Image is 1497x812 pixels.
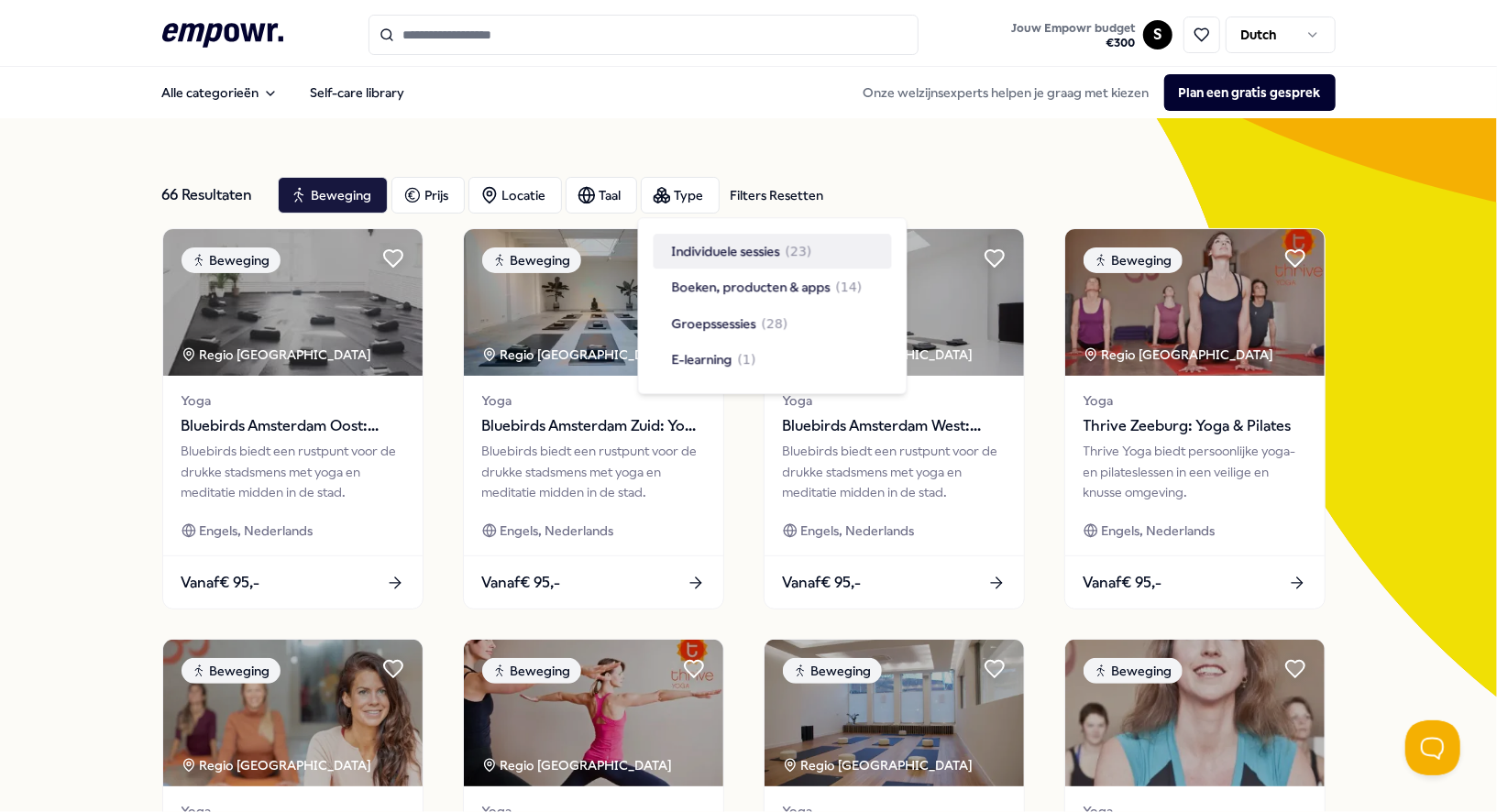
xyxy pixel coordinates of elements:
[278,177,388,214] button: Beweging
[672,349,732,369] span: E-learning
[1084,390,1306,411] span: Yoga
[391,177,465,214] button: Prijs
[162,177,263,214] div: 66 Resultaten
[482,414,705,438] span: Bluebirds Amsterdam Zuid: Yoga & Welzijn
[482,345,676,365] div: Regio [GEOGRAPHIC_DATA]
[182,390,404,411] span: Yoga
[1064,228,1326,609] a: package imageBewegingRegio [GEOGRAPHIC_DATA] YogaThrive Zeeburg: Yoga & PilatesThrive Yoga biedt ...
[1084,414,1306,438] span: Thrive Zeeburg: Yoga & Pilates
[501,521,614,541] span: Engels, Nederlands
[1164,74,1336,111] button: Plan een gratis gesprek
[1405,720,1460,775] iframe: Help Scout Beacon - Open
[182,247,281,273] div: Beweging
[654,233,892,379] div: Suggestions
[163,640,423,786] img: package image
[764,228,1025,609] a: package imageBewegingRegio [GEOGRAPHIC_DATA] YogaBluebirds Amsterdam West: Yoga & WelzijnBluebird...
[1143,20,1172,49] button: S
[731,185,824,205] div: Filters Resetten
[641,177,720,214] button: Type
[1065,229,1325,376] img: package image
[801,521,915,541] span: Engels, Nederlands
[296,74,420,111] a: Self-care library
[1084,571,1162,595] span: Vanaf € 95,-
[464,229,723,376] img: package image
[482,441,705,502] div: Bluebirds biedt een rustpunt voor de drukke stadsmens met yoga en meditatie midden in de stad.
[468,177,562,214] button: Locatie
[182,441,404,502] div: Bluebirds biedt een rustpunt voor de drukke stadsmens met yoga en meditatie midden in de stad.
[482,571,561,595] span: Vanaf € 95,-
[482,247,581,273] div: Beweging
[783,571,862,595] span: Vanaf € 95,-
[200,521,314,541] span: Engels, Nederlands
[783,390,1006,411] span: Yoga
[1012,36,1136,50] span: € 300
[182,658,281,684] div: Beweging
[464,640,723,786] img: package image
[672,278,831,298] span: Boeken, producten & apps
[672,313,756,334] span: Groepssessies
[463,228,724,609] a: package imageBewegingRegio [GEOGRAPHIC_DATA] YogaBluebirds Amsterdam Zuid: Yoga & WelzijnBluebird...
[1084,658,1183,684] div: Beweging
[369,15,919,55] input: Search for products, categories or subcategories
[786,241,812,261] span: ( 23 )
[482,390,705,411] span: Yoga
[765,640,1024,786] img: package image
[182,414,404,438] span: Bluebirds Amsterdam Oost: Yoga & Welzijn
[1084,247,1183,273] div: Beweging
[849,74,1336,111] div: Onze welzijnsexperts helpen je graag met kiezen
[738,349,756,369] span: ( 1 )
[836,278,863,298] span: ( 14 )
[783,441,1006,502] div: Bluebirds biedt een rustpunt voor de drukke stadsmens met yoga en meditatie midden in de stad.
[672,241,780,261] span: Individuele sessies
[148,74,420,111] nav: Main
[1008,17,1139,54] button: Jouw Empowr budget€300
[182,571,260,595] span: Vanaf € 95,-
[162,228,424,609] a: package imageBewegingRegio [GEOGRAPHIC_DATA] YogaBluebirds Amsterdam Oost: Yoga & WelzijnBluebird...
[1084,345,1277,365] div: Regio [GEOGRAPHIC_DATA]
[783,414,1006,438] span: Bluebirds Amsterdam West: Yoga & Welzijn
[148,74,292,111] button: Alle categorieën
[1012,21,1136,36] span: Jouw Empowr budget
[163,229,423,376] img: package image
[783,755,976,775] div: Regio [GEOGRAPHIC_DATA]
[762,313,788,334] span: ( 28 )
[482,755,676,775] div: Regio [GEOGRAPHIC_DATA]
[182,345,375,365] div: Regio [GEOGRAPHIC_DATA]
[1102,521,1216,541] span: Engels, Nederlands
[1065,640,1325,786] img: package image
[182,755,375,775] div: Regio [GEOGRAPHIC_DATA]
[482,658,581,684] div: Beweging
[566,177,637,214] button: Taal
[1005,16,1143,54] a: Jouw Empowr budget€300
[1084,441,1306,502] div: Thrive Yoga biedt persoonlijke yoga- en pilateslessen in een veilige en knusse omgeving.
[783,658,882,684] div: Beweging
